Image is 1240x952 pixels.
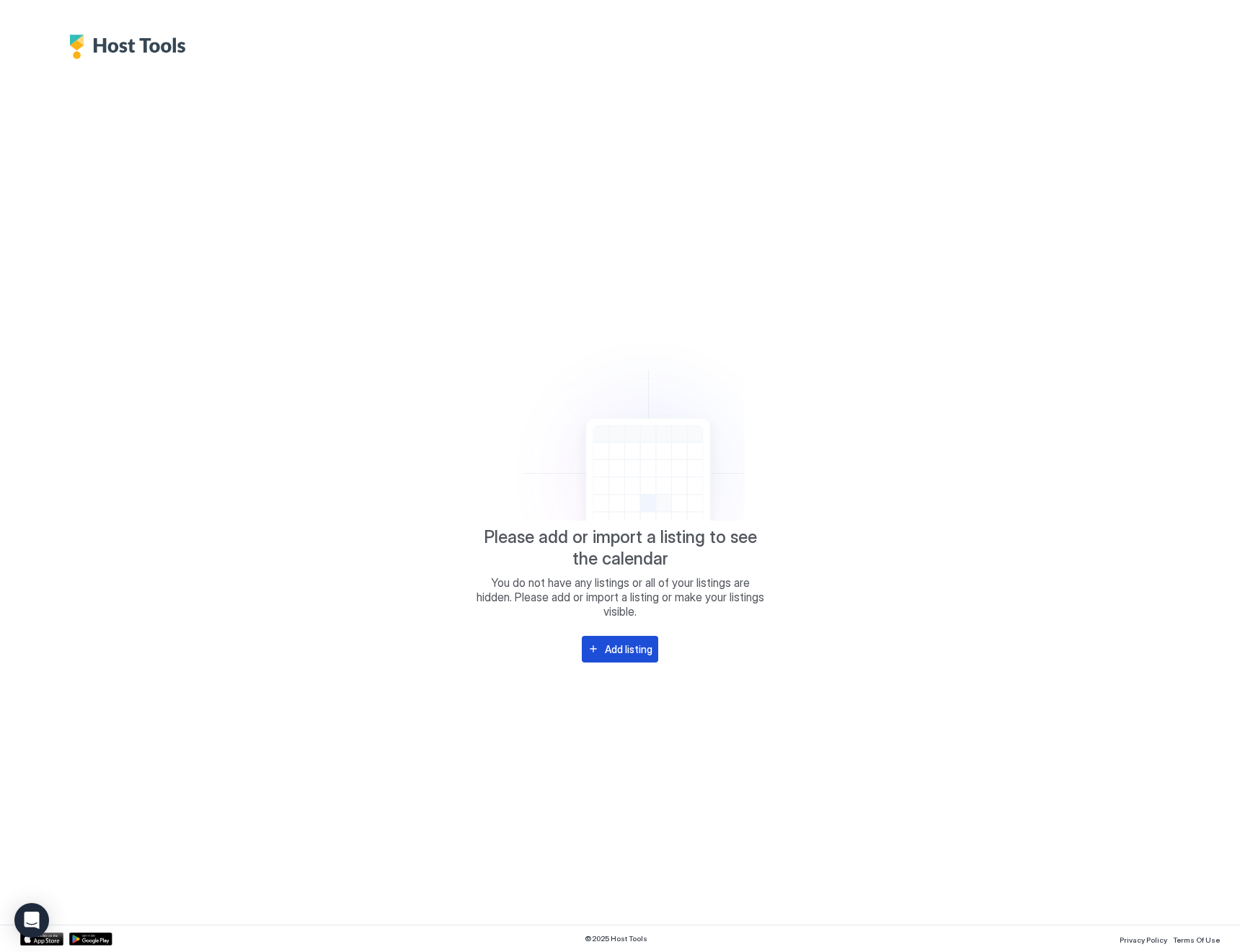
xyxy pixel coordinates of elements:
[582,636,658,663] button: Add listing
[1173,931,1220,946] a: Terms Of Use
[476,575,764,619] span: You do not have any listings or all of your listings are hidden. Please add or import a listing o...
[20,933,63,946] a: App Store
[69,933,112,946] a: Google Play Store
[605,642,652,657] div: Add listing
[585,934,647,943] span: © 2025 Host Tools
[1120,931,1167,946] a: Privacy Policy
[1120,935,1167,944] span: Privacy Policy
[476,526,764,570] span: Please add or import a listing to see the calendar
[1173,935,1220,944] span: Terms Of Use
[14,903,49,938] div: Open Intercom Messenger
[69,35,193,59] div: Host Tools Logo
